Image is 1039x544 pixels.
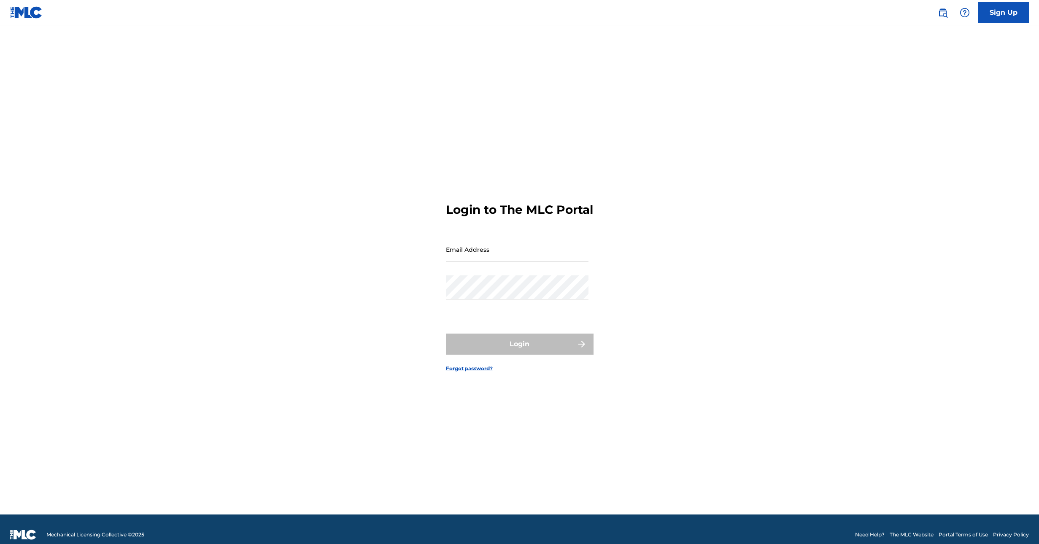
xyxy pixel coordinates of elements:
a: The MLC Website [890,531,934,539]
img: help [960,8,970,18]
h3: Login to The MLC Portal [446,202,593,217]
a: Privacy Policy [993,531,1029,539]
a: Sign Up [978,2,1029,23]
a: Public Search [934,4,951,21]
span: Mechanical Licensing Collective © 2025 [46,531,144,539]
a: Need Help? [855,531,885,539]
img: logo [10,530,36,540]
iframe: Chat Widget [997,504,1039,544]
img: search [938,8,948,18]
img: MLC Logo [10,6,43,19]
a: Forgot password? [446,365,493,372]
div: Help [956,4,973,21]
a: Portal Terms of Use [939,531,988,539]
